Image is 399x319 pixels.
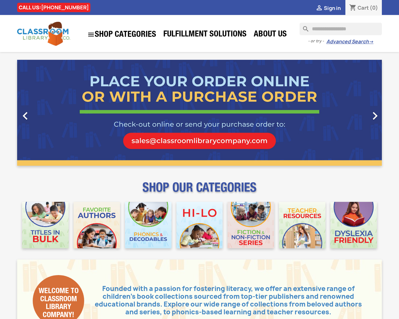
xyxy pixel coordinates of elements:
img: CLC_Bulk_Mobile.jpg [22,202,69,248]
a: Fulfillment Solutions [160,29,250,41]
img: CLC_HiLo_Mobile.jpg [176,202,223,248]
a: Next [327,60,382,166]
img: CLC_Dyslexia_Mobile.jpg [330,202,377,248]
img: CLC_Fiction_Nonfiction_Mobile.jpg [228,202,274,248]
img: CLC_Phonics_And_Decodables_Mobile.jpg [125,202,171,248]
i:  [17,108,33,124]
i:  [315,5,323,12]
a:  Sign in [315,5,341,12]
p: SHOP OUR CATEGORIES [17,186,382,197]
p: Founded with a passion for fostering literacy, we offer an extensive range of children's book col... [84,285,366,316]
img: CLC_Teacher_Resources_Mobile.jpg [279,202,325,248]
span: - or try - [308,38,326,44]
div: CALL US: [17,3,90,12]
span: → [369,39,373,45]
img: CLC_Favorite_Authors_Mobile.jpg [74,202,120,248]
span: (0) [370,4,378,11]
a: SHOP CATEGORIES [84,28,159,41]
img: Classroom Library Company [17,22,70,46]
i: search [300,23,307,30]
input: Search [300,23,382,35]
span: Cart [358,4,369,11]
a: [PHONE_NUMBER] [41,4,89,11]
ul: Carousel container [17,60,382,166]
a: Previous [17,60,72,166]
span: Sign in [324,5,341,12]
a: About Us [251,29,290,41]
i: shopping_cart [349,4,357,12]
a: Advanced Search→ [326,39,373,45]
i:  [367,108,383,124]
i:  [87,31,95,38]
